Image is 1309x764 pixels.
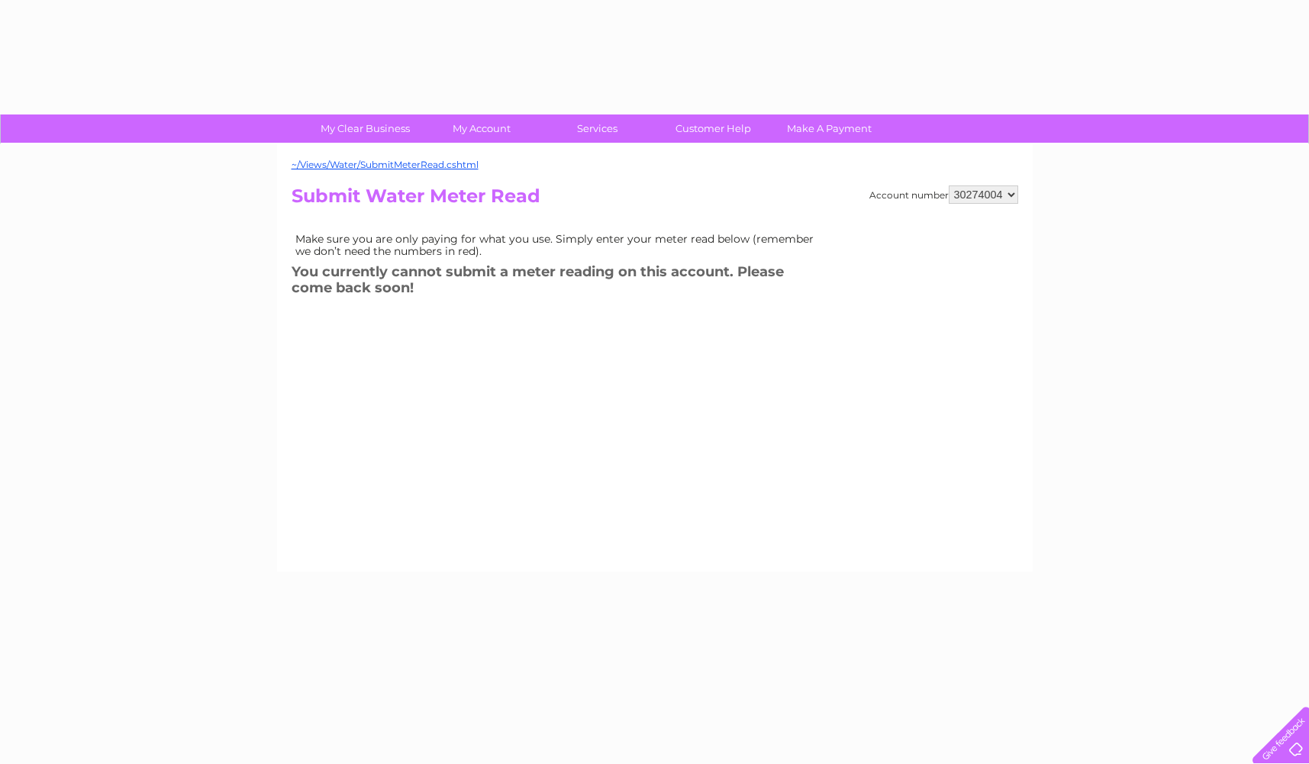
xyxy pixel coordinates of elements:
h2: Submit Water Meter Read [292,185,1018,214]
a: My Account [418,114,544,143]
div: Account number [869,185,1018,204]
td: Make sure you are only paying for what you use. Simply enter your meter read below (remember we d... [292,229,826,261]
a: Make A Payment [766,114,892,143]
a: ~/Views/Water/SubmitMeterRead.cshtml [292,159,479,170]
a: My Clear Business [302,114,428,143]
a: Services [534,114,660,143]
a: Customer Help [650,114,776,143]
h3: You currently cannot submit a meter reading on this account. Please come back soon! [292,261,826,303]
